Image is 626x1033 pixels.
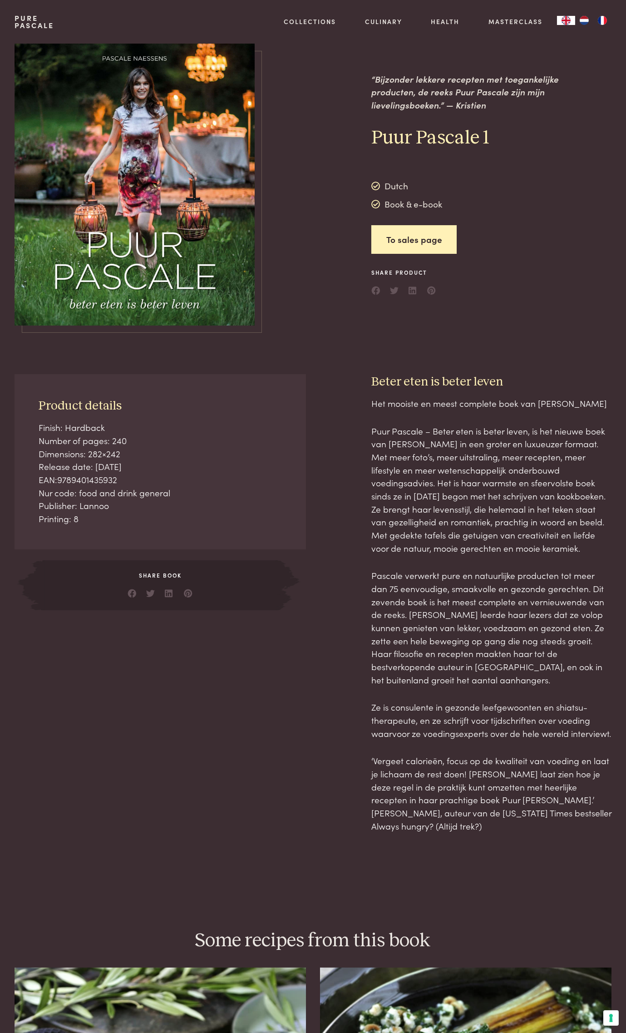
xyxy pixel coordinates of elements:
p: Puur Pascale – Beter eten is beter leven, is het nieuwe boek van [PERSON_NAME] in een groter en l... [371,425,611,555]
div: Language [557,16,575,25]
a: Masterclass [488,17,542,26]
img: https://admin.purepascale.com/wp-content/uploads/2022/11/pascale-naessens-puur-pascale.jpeg [15,44,255,326]
p: “Bijzonder lekkere recepten met toegankelijke producten, de reeks Puur Pascale zijn mijn lievelin... [371,73,561,112]
h2: Puur Pascale 1 [371,126,561,150]
a: NL [575,16,593,25]
h3: Beter eten is beter leven [371,374,611,390]
p: Finish: Hardback Number of pages: 240 Dimensions: 282×242 Release date: [DATE] EAN:9789401435932 ... [39,421,281,525]
div: Dutch [371,179,443,193]
span: Product details [39,400,122,412]
a: To sales page [371,225,457,254]
p: Het mooiste en meest complete boek van [PERSON_NAME] [371,397,611,410]
button: Your consent preferences for tracking technologies [603,1010,619,1026]
a: EN [557,16,575,25]
a: Culinary [365,17,402,26]
a: PurePascale [15,15,54,29]
a: Collections [284,17,336,26]
a: FR [593,16,611,25]
aside: Language selected: English [557,16,611,25]
ul: Language list [575,16,611,25]
p: Pascale verwerkt pure en natuurlijke producten tot meer dan 75 eenvoudige, smaakvolle en gezonde ... [371,569,611,686]
div: Book & e-book [371,198,443,211]
p: ‘Vergeet calorieën, focus op de kwaliteit van voeding en laat je lichaam de rest doen! [PERSON_NA... [371,754,611,832]
a: Health [431,17,460,26]
span: Share book [43,571,278,579]
p: Ze is consulente in gezonde leefgewoonten en shiatsu-therapeute, en ze schrijft voor tijdschrifte... [371,701,611,740]
h2: Some recipes from this book [15,929,611,953]
span: Share product [371,268,437,277]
